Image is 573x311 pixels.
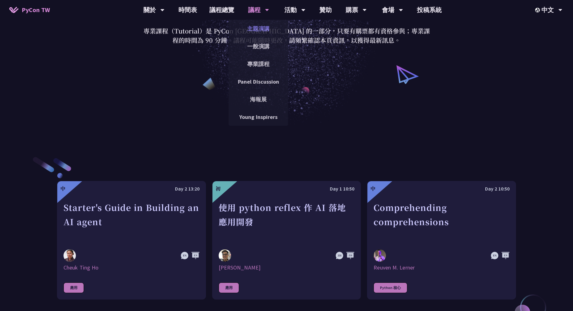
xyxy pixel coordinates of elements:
span: PyCon TW [22,5,50,15]
div: Day 2 13:20 [63,185,199,193]
div: 初 [216,185,221,192]
img: Cheuk Ting Ho [63,249,76,262]
img: Reuven M. Lerner [374,249,386,263]
img: Home icon of PyCon TW 2025 [9,7,19,13]
a: 初 Day 1 10:50 使用 python reflex 作 AI 落地應用開發 Milo Chen [PERSON_NAME] 應用 [212,181,361,300]
div: 應用 [63,283,84,293]
a: 中 Day 2 10:50 Comprehending comprehensions Reuven M. Lerner Reuven M. Lerner Python 核心 [367,181,516,300]
div: Reuven M. Lerner [374,264,510,271]
a: Young Inspirers [229,110,288,124]
div: 中 [60,185,65,192]
div: Starter's Guide in Building an AI agent [63,200,199,243]
div: Python 核心 [374,283,407,293]
a: 海報展 [229,92,288,107]
div: Day 2 10:50 [374,185,510,193]
div: Comprehending comprehensions [374,200,510,243]
img: Milo Chen [219,249,231,262]
a: Panel Discussion [229,74,288,89]
a: 中 Day 2 13:20 Starter's Guide in Building an AI agent Cheuk Ting Ho Cheuk Ting Ho 應用 [57,181,206,300]
a: 一般演講 [229,39,288,54]
div: [PERSON_NAME] [219,264,355,271]
p: 專業課程（Tutorial）是 PyCon [GEOGRAPHIC_DATA] 的一部分，只要有購票都有資格參與；專業課程的時間為 90 分鐘。議程可能隨時更改，請頻繁確認本頁資訊，以獲得最新訊息。 [142,26,431,45]
a: 專業課程 [229,57,288,71]
div: 應用 [219,283,239,293]
a: 主題演講 [229,21,288,36]
div: 中 [370,185,375,192]
img: Locale Icon [535,8,541,12]
div: 使用 python reflex 作 AI 落地應用開發 [219,200,355,243]
a: PyCon TW [3,2,56,18]
div: Cheuk Ting Ho [63,264,199,271]
div: Day 1 10:50 [219,185,355,193]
